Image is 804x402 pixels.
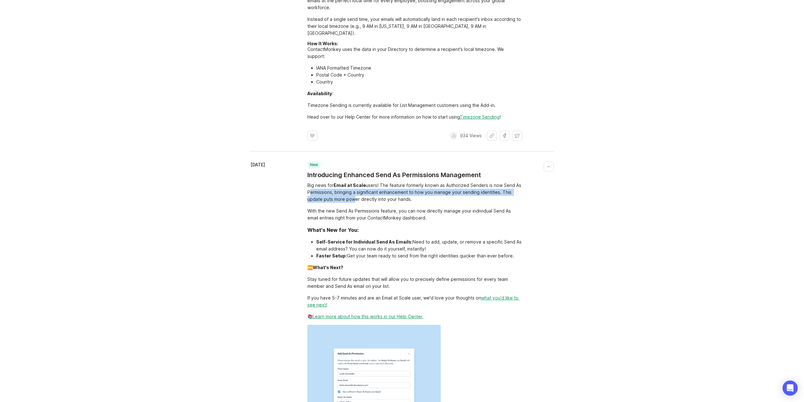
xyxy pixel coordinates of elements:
[316,71,522,78] li: Postal Code + Country
[313,265,343,270] div: What's Next?
[334,182,366,188] div: Email at Scale
[316,65,522,71] li: IANA Formatted Timezone
[307,294,522,308] div: If you have 5-7 minutes and are an Email at Scale user, we'd love your thoughts on
[307,91,332,96] div: Availability
[544,162,554,172] button: Collapse changelog entry
[316,239,413,244] div: Self-Service for Individual Send As Emails:
[307,114,522,121] div: Head over to our Help Center for more information on how to start using !
[307,207,522,221] div: With the new Send As Permissions feature, you can now directly manage your individual Send As ema...
[487,131,497,141] button: Share link
[499,131,510,141] button: Share on Facebook
[316,78,522,85] li: Country
[316,253,347,258] div: Faster Setup:
[307,41,522,46] div: How It Works:
[307,102,522,109] div: Timezone Sending is currently available for List Management customers using the Add-in.
[251,162,265,167] time: [DATE]
[307,226,359,234] div: What's New for You:
[460,114,499,120] a: Timezone Sending
[307,46,522,60] div: ContactMonkey uses the data in your Directory to determine a recipient's local timezone. We support:
[307,90,522,97] div: :
[307,182,522,203] div: Big news for users! The feature formerly known as Authorized Senders is now Send As Permissions, ...
[307,264,522,271] div: ⏭️
[316,252,522,259] li: Get your team ready to send from the right identities quicker than ever before.
[512,131,522,141] button: Share on X
[316,238,522,252] li: Need to add, update, or remove a specific Send As email address? You can now do it yourself, inst...
[783,380,798,396] div: Open Intercom Messenger
[313,314,423,319] a: Learn more about how this works in our Help Center.
[460,133,482,139] p: 934 Views
[307,16,522,37] div: Instead of a single send time, your emails will automatically land in each recipient's inbox acco...
[307,276,522,290] div: Stay tuned for future updates that will allow you to precisely define permissions for every team ...
[310,162,318,167] p: new
[307,313,522,320] div: 📚
[307,170,481,179] a: Introducing Enhanced Send As Permissions Management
